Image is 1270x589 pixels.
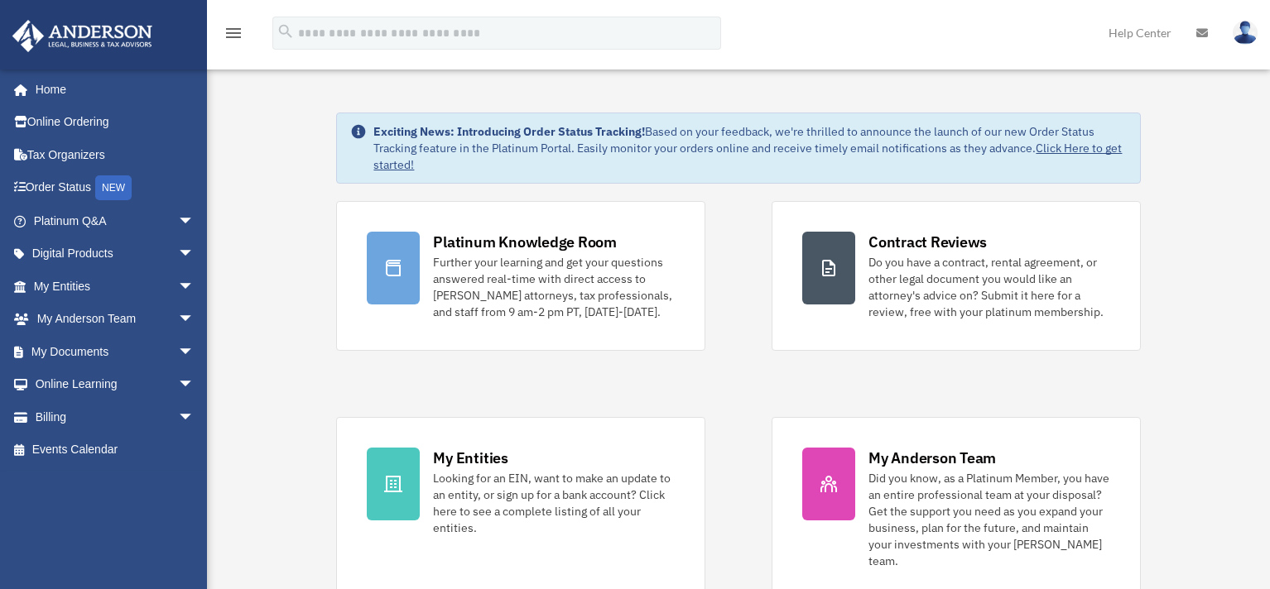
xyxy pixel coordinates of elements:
[373,141,1122,172] a: Click Here to get started!
[12,433,219,467] a: Events Calendar
[178,270,211,304] span: arrow_drop_down
[178,400,211,434] span: arrow_drop_down
[12,73,211,106] a: Home
[868,254,1110,320] div: Do you have a contract, rental agreement, or other legal document you would like an attorney's ad...
[12,335,219,368] a: My Documentsarrow_drop_down
[178,237,211,271] span: arrow_drop_down
[12,368,219,401] a: Online Learningarrow_drop_down
[868,448,996,468] div: My Anderson Team
[224,29,243,43] a: menu
[178,335,211,369] span: arrow_drop_down
[433,232,617,252] div: Platinum Knowledge Room
[868,470,1110,569] div: Did you know, as a Platinum Member, you have an entire professional team at your disposal? Get th...
[7,20,157,52] img: Anderson Advisors Platinum Portal
[12,270,219,303] a: My Entitiesarrow_drop_down
[772,201,1141,351] a: Contract Reviews Do you have a contract, rental agreement, or other legal document you would like...
[1233,21,1258,45] img: User Pic
[433,470,675,536] div: Looking for an EIN, want to make an update to an entity, or sign up for a bank account? Click her...
[373,123,1126,173] div: Based on your feedback, we're thrilled to announce the launch of our new Order Status Tracking fe...
[95,175,132,200] div: NEW
[178,303,211,337] span: arrow_drop_down
[12,303,219,336] a: My Anderson Teamarrow_drop_down
[277,22,295,41] i: search
[12,138,219,171] a: Tax Organizers
[178,368,211,402] span: arrow_drop_down
[224,23,243,43] i: menu
[433,448,508,468] div: My Entities
[178,204,211,238] span: arrow_drop_down
[373,124,645,139] strong: Exciting News: Introducing Order Status Tracking!
[336,201,705,351] a: Platinum Knowledge Room Further your learning and get your questions answered real-time with dire...
[12,106,219,139] a: Online Ordering
[868,232,987,252] div: Contract Reviews
[12,400,219,433] a: Billingarrow_drop_down
[433,254,675,320] div: Further your learning and get your questions answered real-time with direct access to [PERSON_NAM...
[12,204,219,237] a: Platinum Q&Aarrow_drop_down
[12,171,219,205] a: Order StatusNEW
[12,237,219,271] a: Digital Productsarrow_drop_down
